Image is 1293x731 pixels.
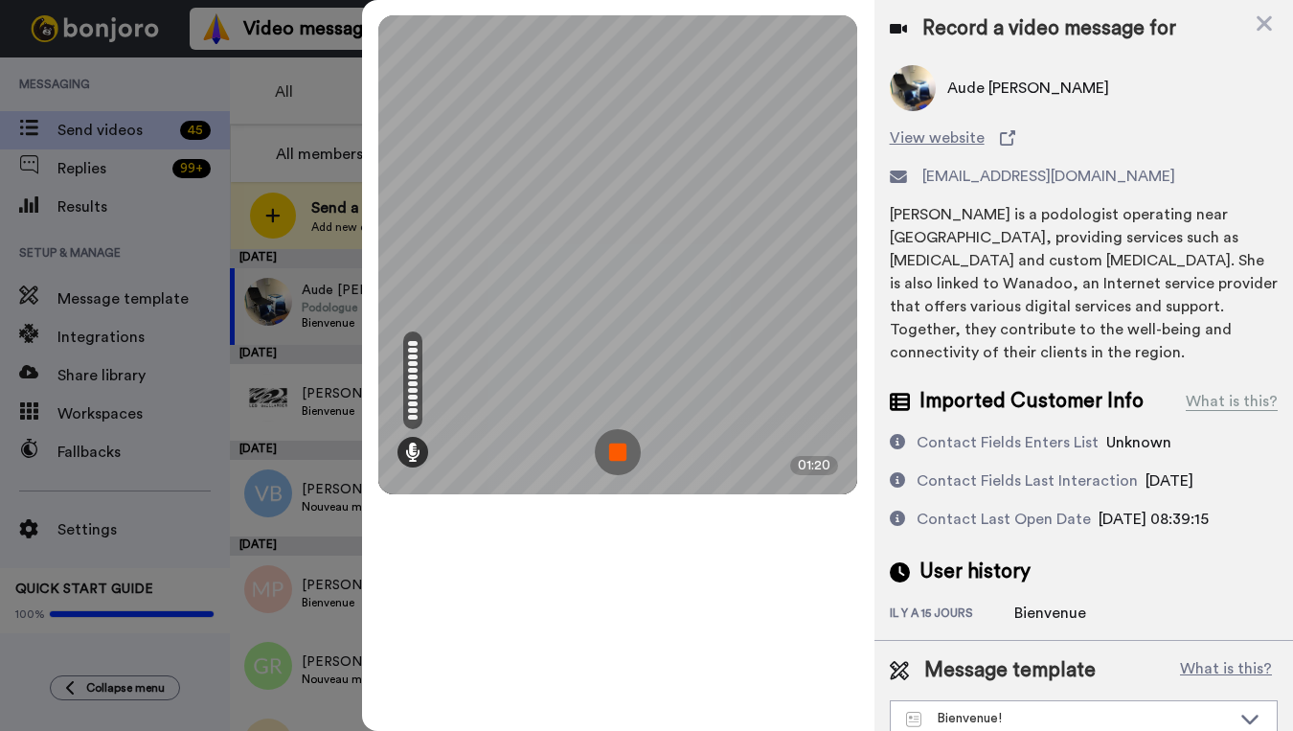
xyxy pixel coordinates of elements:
[595,429,641,475] img: ic_record_stop.svg
[924,656,1096,685] span: Message template
[917,469,1138,492] div: Contact Fields Last Interaction
[1099,512,1209,527] span: [DATE] 08:39:15
[922,165,1175,188] span: [EMAIL_ADDRESS][DOMAIN_NAME]
[919,387,1144,416] span: Imported Customer Info
[890,203,1278,364] div: [PERSON_NAME] is a podologist operating near [GEOGRAPHIC_DATA], providing services such as [MEDIC...
[906,709,1231,728] div: Bienvenue!
[1106,435,1171,450] span: Unknown
[890,126,985,149] span: View website
[917,431,1099,454] div: Contact Fields Enters List
[890,605,1014,625] div: il y a 15 jours
[1174,656,1278,685] button: What is this?
[790,456,838,475] div: 01:20
[917,508,1091,531] div: Contact Last Open Date
[1014,602,1110,625] div: Bienvenue
[1146,473,1193,489] span: [DATE]
[906,712,922,727] img: Message-temps.svg
[919,558,1031,586] span: User history
[1186,390,1278,413] div: What is this?
[890,126,1278,149] a: View website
